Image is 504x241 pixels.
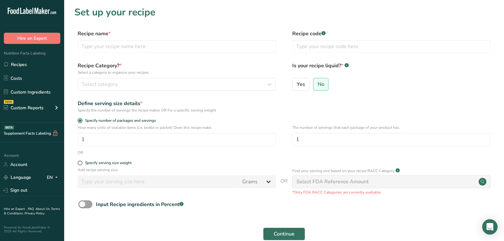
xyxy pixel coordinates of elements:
[280,177,288,195] span: OR
[36,207,51,211] a: About Us .
[25,211,45,216] a: Privacy Policy
[78,78,276,91] button: Select category
[47,174,60,181] div: EN
[85,161,132,165] div: Specify serving size weight
[78,150,83,155] div: OR
[292,189,491,195] p: *Only FDA RACC Categories are currently available
[292,40,491,53] input: Type your recipe code here
[78,40,276,53] input: Type your recipe name here
[74,5,494,20] h1: Set up your recipe
[82,118,156,123] span: Specify number of packages and servings
[4,33,60,44] button: Hire an Expert
[78,125,276,130] p: How many units of sealable items (i.e. bottle or packet) Does this recipe make.
[292,30,491,37] label: Recipe code
[4,172,31,183] a: Language
[96,201,184,208] div: Input Recipe ingredients in Percent
[274,230,295,238] span: Continue
[4,207,60,216] a: Terms & Conditions .
[297,81,305,87] span: Yes
[292,62,491,75] label: Is your recipe liquid?
[4,226,60,233] div: Powered By FoodLabelMaker © 2025 All Rights Reserved
[28,207,36,211] a: FAQ .
[78,100,276,107] div: Define serving size details
[296,178,369,186] div: Select FDA Reference Amount
[4,100,13,104] div: NEW
[78,107,276,113] div: Specify the number of servings the recipe makes OR Fix a specific serving weight
[263,228,305,240] button: Continue
[318,81,324,87] span: No
[82,80,118,88] span: Select category
[292,125,491,130] p: The number of servings that each package of your product has.
[4,207,27,211] a: Hire an Expert .
[78,175,238,188] input: Type your serving size here
[292,168,394,174] p: Find your serving size based on your recipe RACC Category
[4,104,44,111] div: Custom Reports
[78,62,276,75] label: Recipe Category?
[78,167,276,173] p: Add recipe serving size.
[4,126,14,129] div: BETA
[78,30,276,37] label: Recipe name
[78,70,276,75] p: Select a category to organize your recipes
[482,219,498,235] div: Open Intercom Messenger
